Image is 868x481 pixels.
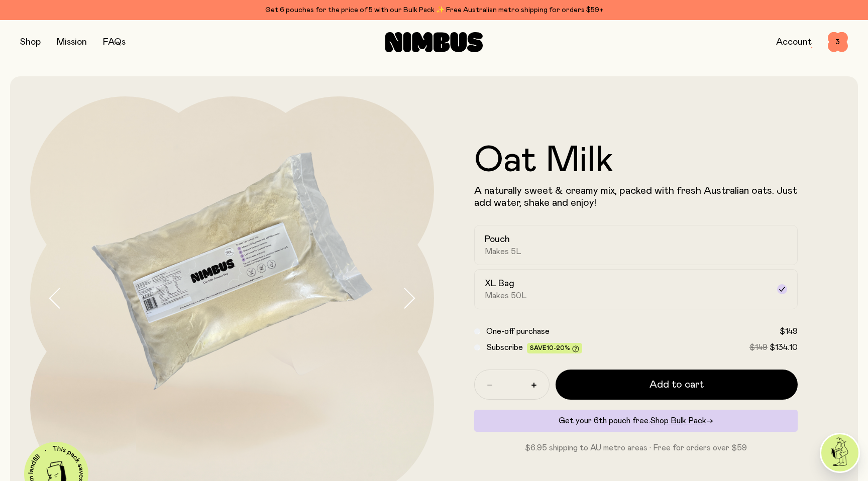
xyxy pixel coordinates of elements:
img: agent [821,434,858,471]
span: Makes 50L [485,291,527,301]
a: Account [776,38,812,47]
span: Add to cart [649,378,704,392]
a: FAQs [103,38,126,47]
h2: Pouch [485,233,510,246]
p: A naturally sweet & creamy mix, packed with fresh Australian oats. Just add water, shake and enjoy! [474,185,798,209]
h2: XL Bag [485,278,514,290]
span: Makes 5L [485,247,521,257]
span: $149 [780,327,798,335]
span: One-off purchase [486,327,550,335]
button: Add to cart [556,370,798,400]
span: 10-20% [547,345,570,351]
button: 3 [828,32,848,52]
a: Mission [57,38,87,47]
span: $149 [749,343,768,351]
span: Subscribe [486,343,523,351]
span: Save [530,345,579,352]
span: $134.10 [770,343,798,351]
a: Shop Bulk Pack→ [650,417,713,425]
span: Shop Bulk Pack [650,417,706,425]
div: Get 6 pouches for the price of 5 with our Bulk Pack ✨ Free Australian metro shipping for orders $59+ [20,4,848,16]
p: $6.95 shipping to AU metro areas · Free for orders over $59 [474,442,798,454]
div: Get your 6th pouch free. [474,410,798,432]
h1: Oat Milk [474,143,798,179]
